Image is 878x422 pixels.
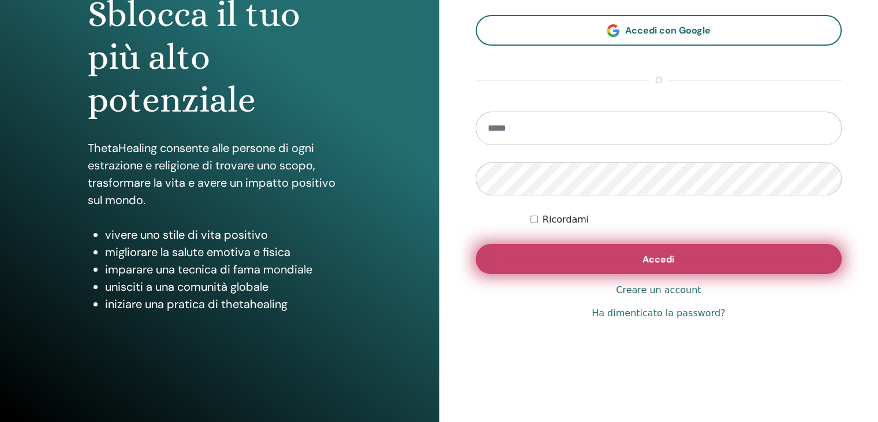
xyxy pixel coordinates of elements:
p: ThetaHealing consente alle persone di ogni estrazione e religione di trovare uno scopo, trasforma... [88,139,352,209]
div: Keep me authenticated indefinitely or until I manually logout [530,213,842,227]
span: Accedi [642,253,674,265]
label: Ricordami [543,213,589,227]
span: Accedi con Google [625,24,711,36]
a: Accedi con Google [476,15,842,46]
li: vivere uno stile di vita positivo [105,226,352,243]
span: o [649,73,668,87]
li: imparare una tecnica di fama mondiale [105,261,352,278]
li: iniziare una pratica di thetahealing [105,295,352,313]
button: Accedi [476,244,842,274]
li: migliorare la salute emotiva e fisica [105,243,352,261]
a: Creare un account [616,283,701,297]
a: Ha dimenticato la password? [592,306,725,320]
li: unisciti a una comunità globale [105,278,352,295]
